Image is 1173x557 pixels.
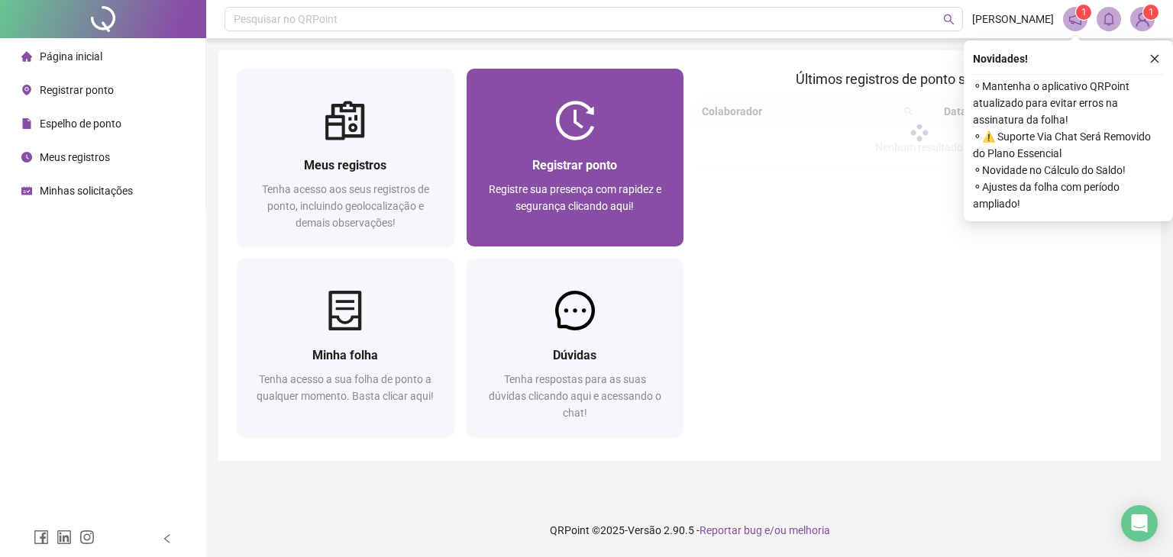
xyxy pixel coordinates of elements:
span: ⚬ ⚠️ Suporte Via Chat Será Removido do Plano Essencial [973,128,1164,162]
span: facebook [34,530,49,545]
span: linkedin [57,530,72,545]
span: close [1149,53,1160,64]
sup: 1 [1076,5,1091,20]
span: Registre sua presença com rapidez e segurança clicando aqui! [489,183,661,212]
span: 1 [1149,7,1154,18]
span: Minha folha [312,348,378,362]
span: 1 [1081,7,1087,18]
span: Meus registros [304,158,386,172]
span: left [162,533,173,544]
a: Meus registrosTenha acesso aos seus registros de ponto, incluindo geolocalização e demais observa... [237,69,454,246]
sup: Atualize o seu contato no menu Meus Dados [1143,5,1158,20]
span: search [943,14,955,25]
span: Dúvidas [553,348,596,362]
span: Versão [628,524,661,536]
span: ⚬ Ajustes da folha com período ampliado! [973,179,1164,212]
span: bell [1102,12,1116,26]
span: Últimos registros de ponto sincronizados [796,71,1042,87]
span: Novidades ! [973,50,1028,67]
span: ⚬ Novidade no Cálculo do Saldo! [973,162,1164,179]
span: Reportar bug e/ou melhoria [700,524,830,536]
span: environment [21,85,32,95]
img: 78408 [1131,8,1154,31]
span: Minhas solicitações [40,185,133,197]
div: Open Intercom Messenger [1121,505,1158,542]
span: notification [1068,12,1082,26]
span: Registrar ponto [532,158,617,172]
span: schedule [21,185,32,196]
span: Meus registros [40,151,110,163]
span: Página inicial [40,50,102,63]
span: file [21,118,32,129]
a: DúvidasTenha respostas para as suas dúvidas clicando aqui e acessando o chat! [467,259,684,436]
span: Tenha acesso a sua folha de ponto a qualquer momento. Basta clicar aqui! [257,373,434,402]
footer: QRPoint © 2025 - 2.90.5 - [206,504,1173,557]
span: [PERSON_NAME] [972,11,1054,27]
span: clock-circle [21,152,32,163]
a: Registrar pontoRegistre sua presença com rapidez e segurança clicando aqui! [467,69,684,246]
span: Tenha acesso aos seus registros de ponto, incluindo geolocalização e demais observações! [262,183,429,229]
span: Tenha respostas para as suas dúvidas clicando aqui e acessando o chat! [489,373,661,419]
span: instagram [79,530,95,545]
span: ⚬ Mantenha o aplicativo QRPoint atualizado para evitar erros na assinatura da folha! [973,78,1164,128]
span: home [21,51,32,62]
span: Registrar ponto [40,84,114,96]
span: Espelho de ponto [40,118,121,130]
a: Minha folhaTenha acesso a sua folha de ponto a qualquer momento. Basta clicar aqui! [237,259,454,436]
